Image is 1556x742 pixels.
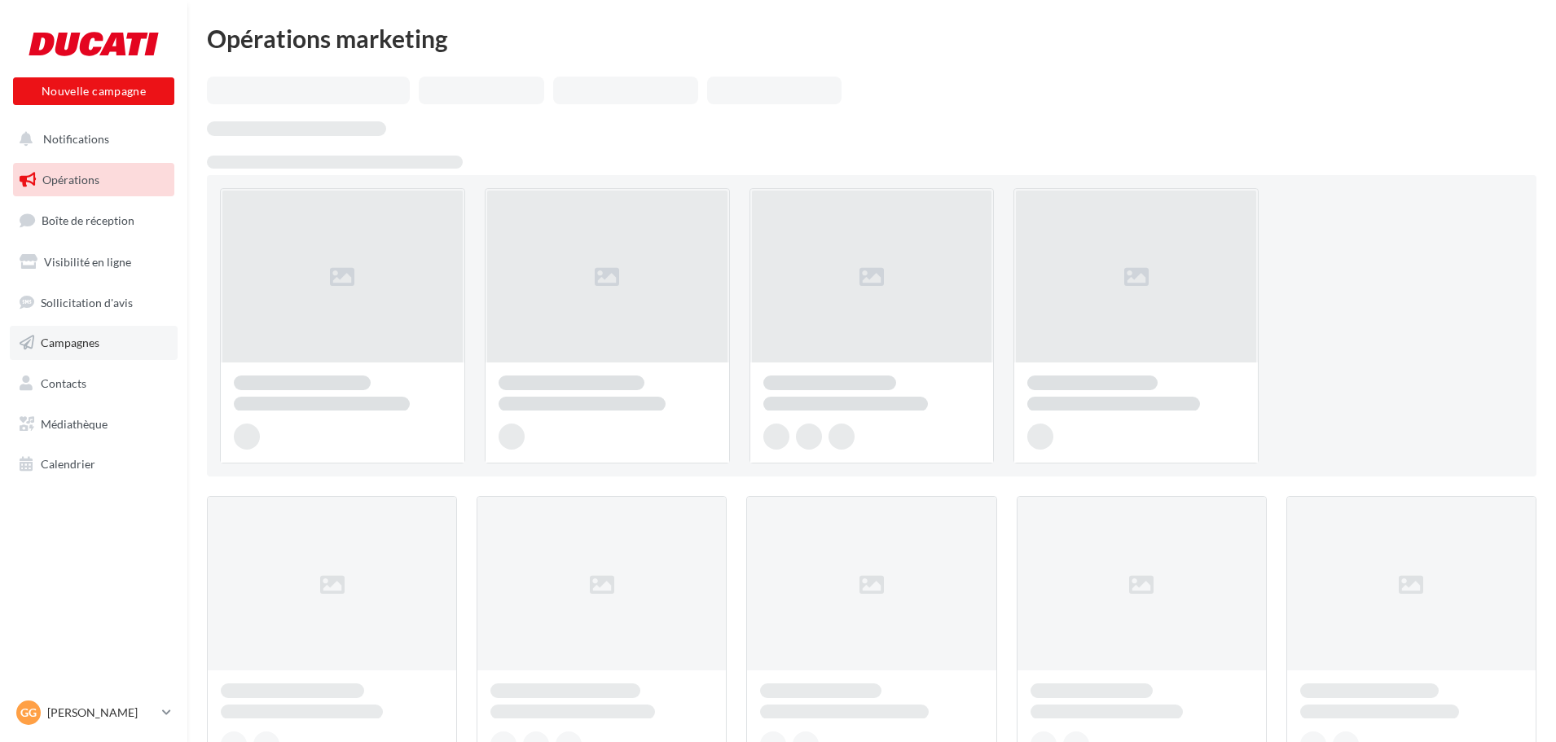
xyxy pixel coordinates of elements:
span: Notifications [43,132,109,146]
span: Sollicitation d'avis [41,295,133,309]
button: Nouvelle campagne [13,77,174,105]
a: Opérations [10,163,178,197]
p: [PERSON_NAME] [47,705,156,721]
a: Calendrier [10,447,178,481]
span: Médiathèque [41,417,108,431]
a: Médiathèque [10,407,178,441]
span: Contacts [41,376,86,390]
span: Gg [20,705,37,721]
span: Opérations [42,173,99,187]
a: Campagnes [10,326,178,360]
span: Visibilité en ligne [44,255,131,269]
a: Sollicitation d'avis [10,286,178,320]
a: Contacts [10,367,178,401]
a: Visibilité en ligne [10,245,178,279]
div: Opérations marketing [207,26,1536,50]
a: Gg [PERSON_NAME] [13,697,174,728]
span: Boîte de réception [42,213,134,227]
a: Boîte de réception [10,203,178,238]
button: Notifications [10,122,171,156]
span: Calendrier [41,457,95,471]
span: Campagnes [41,336,99,349]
